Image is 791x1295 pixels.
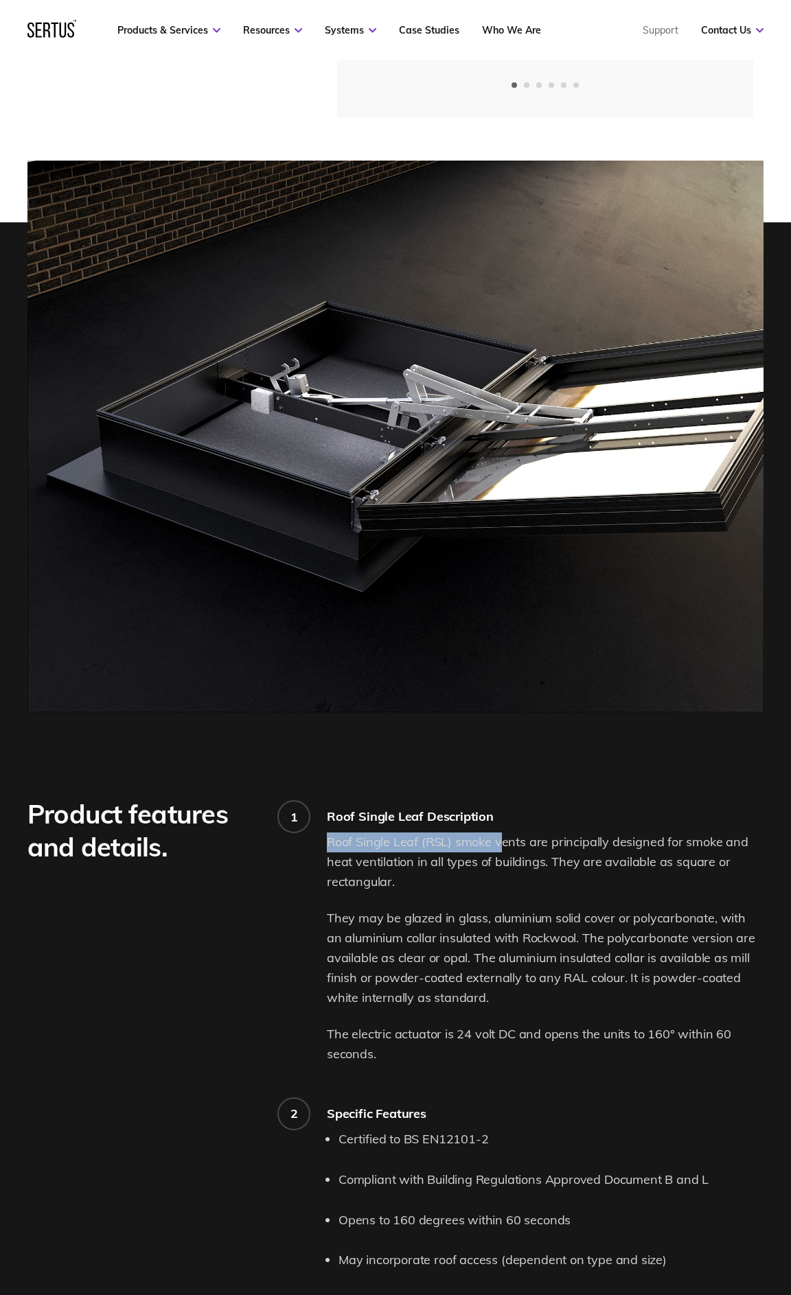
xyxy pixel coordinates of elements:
span: Go to slide 6 [573,82,579,88]
li: May incorporate roof access (dependent on type and size) [339,1250,764,1270]
div: Product features and details. [27,797,258,863]
span: Go to slide 3 [536,82,542,88]
p: They may be glazed in glass, aluminium solid cover or polycarbonate, with an aluminium collar ins... [327,909,764,1007]
a: Systems [325,24,376,36]
div: 1 [290,809,298,825]
a: Case Studies [399,24,459,36]
li: Compliant with Building Regulations Approved Document B and L [339,1170,764,1190]
div: 2 [290,1106,298,1121]
p: The electric actuator is 24 volt DC and opens the units to 160° within 60 seconds. [327,1025,764,1064]
a: Contact Us [701,24,764,36]
span: Go to slide 4 [549,82,554,88]
a: Products & Services [117,24,220,36]
a: Who We Are [482,24,541,36]
li: Certified to BS EN12101-2 [339,1130,764,1150]
span: Go to slide 5 [561,82,566,88]
div: Specific Features [327,1106,764,1121]
div: Roof Single Leaf Description [327,808,764,824]
iframe: Chat Widget [722,1229,791,1295]
a: Support [643,24,678,36]
p: Roof Single Leaf (RSL) smoke vents are principally designed for smoke and heat ventilation in all... [327,832,764,891]
div: Widget de chat [722,1229,791,1295]
span: Go to slide 2 [524,82,529,88]
li: Opens to 160 degrees within 60 seconds [339,1211,764,1230]
a: Resources [243,24,302,36]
